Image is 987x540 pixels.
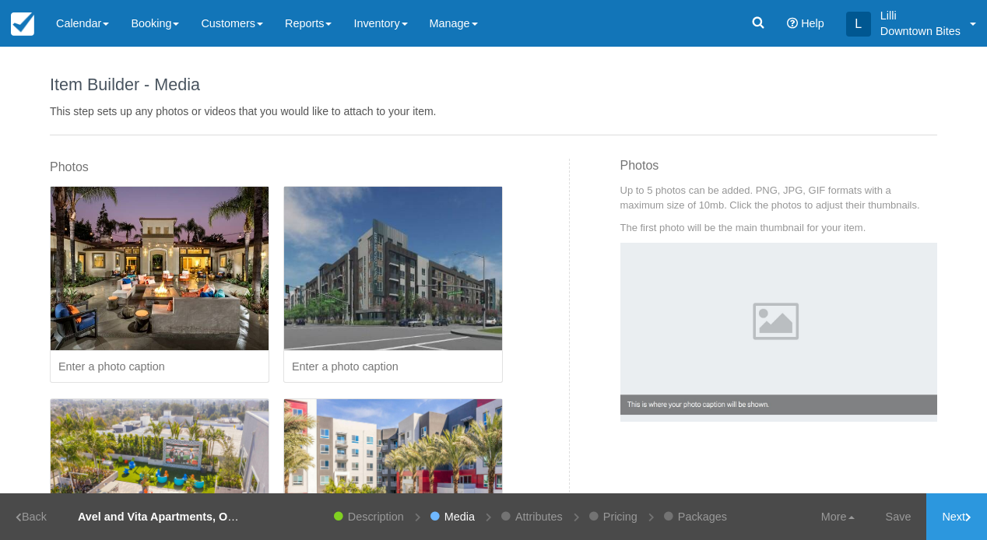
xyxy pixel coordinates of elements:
img: checkfront-main-nav-mini-logo.png [11,12,34,36]
i: Help [787,18,798,29]
p: The first photo will be the main thumbnail for your item. [620,220,938,235]
p: Lilli [880,8,961,23]
span: Help [801,17,824,30]
label: Photos [50,159,89,177]
a: More [806,493,870,540]
a: Next [926,493,987,540]
img: L593-2 [284,187,502,350]
p: This step sets up any photos or videos that you would like to attach to your item. [50,103,937,119]
h1: Item Builder - Media [50,75,937,94]
a: Save [870,493,927,540]
h3: Photos [620,159,938,184]
a: Attributes [508,493,571,540]
div: L [846,12,871,37]
a: Packages [670,493,735,540]
a: Media [437,493,483,540]
a: Description [340,493,412,540]
p: Up to 5 photos can be added. PNG, JPG, GIF formats with a maximum size of 10mb. Click the photos ... [620,183,938,212]
img: Example Photo Caption [620,243,938,421]
img: L593-1 [51,187,269,350]
input: Enter a photo caption [283,351,503,384]
p: Downtown Bites [880,23,961,39]
input: Enter a photo caption [50,351,269,384]
a: Pricing [595,493,645,540]
strong: Avel and Vita Apartments, Orange - Dinner [78,510,304,523]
